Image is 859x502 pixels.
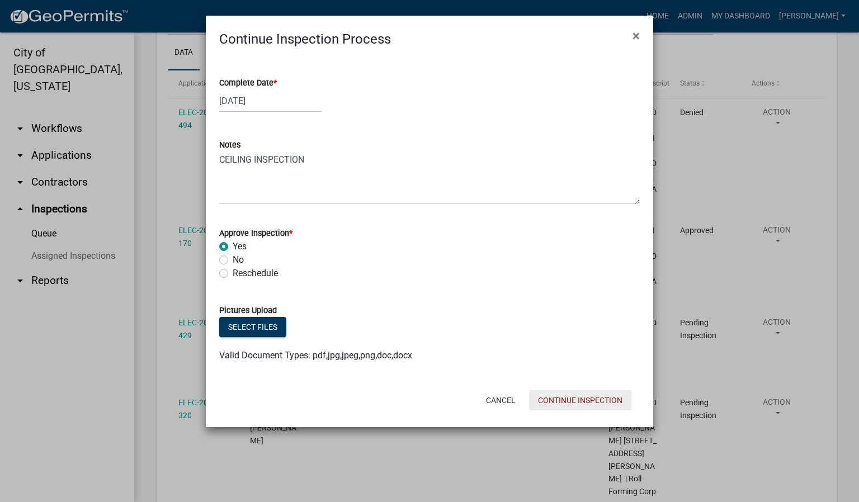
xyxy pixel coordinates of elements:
label: Complete Date [219,79,277,87]
button: Close [624,20,649,51]
button: Cancel [477,390,525,410]
label: No [233,253,244,267]
button: Select files [219,317,286,337]
label: Approve Inspection [219,230,292,238]
input: mm/dd/yyyy [219,89,322,112]
label: Notes [219,141,240,149]
label: Yes [233,240,247,253]
span: Valid Document Types: pdf,jpg,jpeg,png,doc,docx [219,350,412,361]
label: Reschedule [233,267,278,280]
span: × [633,28,640,44]
button: Continue Inspection [529,390,631,410]
h4: Continue Inspection Process [219,29,391,49]
label: Pictures Upload [219,307,277,315]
